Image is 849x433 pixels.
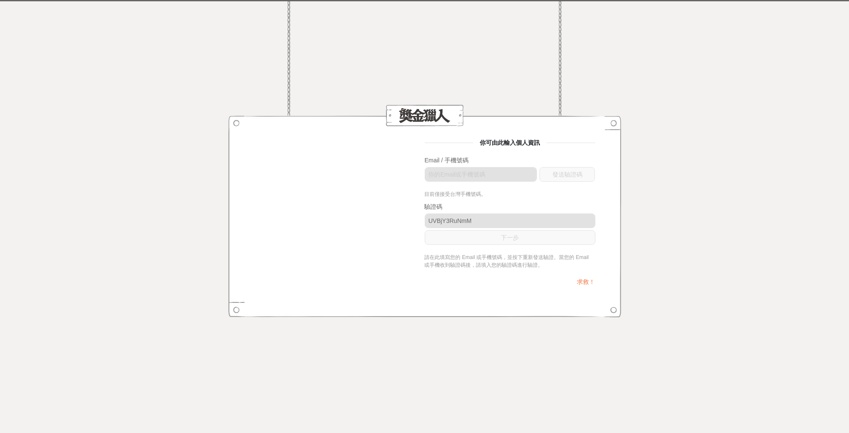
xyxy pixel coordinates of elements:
[577,278,595,285] a: 求救！
[425,213,595,228] input: 請輸入驗證碼
[539,167,595,182] button: 發送驗證碼
[425,191,487,197] span: 目前僅接受台灣手機號碼。
[425,167,537,182] input: 你的Email或手機號碼
[425,254,589,268] span: 請在此填寫您的 Email 或手機號碼，並按下重新發送驗證。當您的 Email 或手機收到驗證碼後，請填入您的驗證碼進行驗證。
[473,139,546,146] span: 你可由此輸入個人資訊
[425,156,595,165] div: Email / 手機號碼
[425,202,595,211] div: 驗證碼
[425,230,595,245] button: 下一步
